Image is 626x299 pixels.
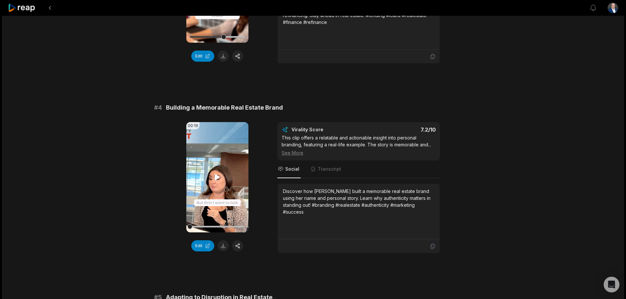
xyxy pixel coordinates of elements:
[283,188,434,215] div: Discover how [PERSON_NAME] built a memorable real estate brand using her name and personal story....
[318,166,341,172] span: Transcript
[166,103,283,112] span: Building a Memorable Real Estate Brand
[282,149,436,156] div: See More
[365,126,436,133] div: 7.2 /10
[191,240,214,251] button: Edit
[291,126,362,133] div: Virality Score
[191,51,214,62] button: Edit
[282,134,436,156] div: This clip offers a relatable and actionable insight into personal branding, featuring a real-life...
[186,122,248,232] video: Your browser does not support mp4 format.
[604,277,619,292] div: Open Intercom Messenger
[277,160,440,178] nav: Tabs
[154,103,162,112] span: # 4
[285,166,299,172] span: Social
